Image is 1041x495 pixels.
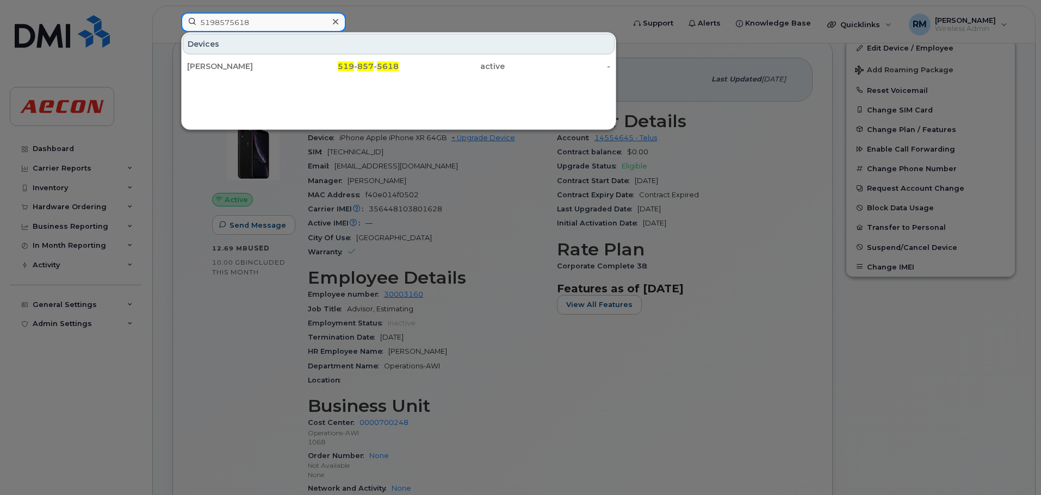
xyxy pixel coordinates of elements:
[183,34,615,54] div: Devices
[377,61,399,71] span: 5618
[399,61,505,72] div: active
[293,61,399,72] div: - -
[183,57,615,76] a: [PERSON_NAME]519-857-5618active-
[357,61,374,71] span: 857
[505,61,611,72] div: -
[181,12,346,32] input: Find something...
[187,61,293,72] div: [PERSON_NAME]
[338,61,354,71] span: 519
